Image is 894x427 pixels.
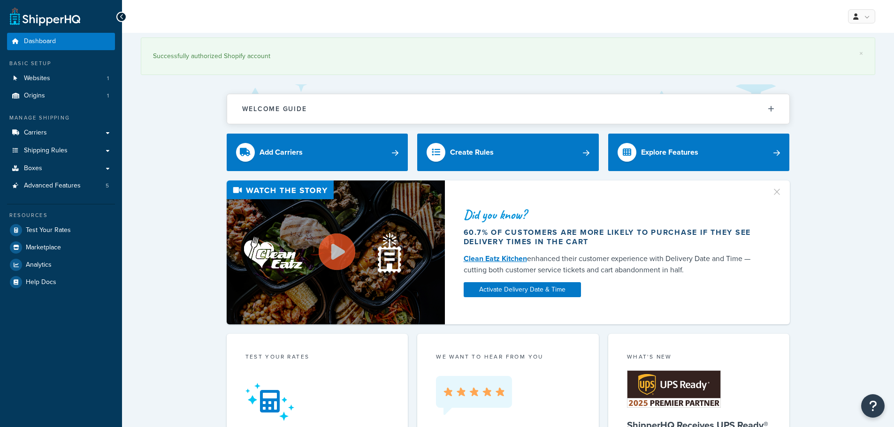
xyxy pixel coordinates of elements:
li: Advanced Features [7,177,115,195]
span: 5 [106,182,109,190]
li: Origins [7,87,115,105]
a: × [859,50,863,57]
a: Carriers [7,124,115,142]
div: Explore Features [641,146,698,159]
span: 1 [107,75,109,82]
div: Basic Setup [7,60,115,67]
a: Clean Eatz Kitchen [464,253,527,264]
span: 1 [107,92,109,100]
span: Analytics [26,261,52,269]
p: we want to hear from you [436,352,580,361]
a: Test Your Rates [7,222,115,239]
a: Boxes [7,160,115,177]
button: Welcome Guide [227,94,789,124]
span: Origins [24,92,45,100]
span: Boxes [24,165,42,172]
div: enhanced their customer experience with Delivery Date and Time — cutting both customer service ti... [464,253,760,276]
h2: Welcome Guide [242,105,307,112]
button: Open Resource Center [861,394,885,418]
span: Websites [24,75,50,82]
div: Manage Shipping [7,114,115,122]
span: Dashboard [24,37,56,45]
a: Websites1 [7,70,115,87]
div: Create Rules [450,146,494,159]
div: Resources [7,211,115,219]
span: Test Your Rates [26,226,71,234]
span: Help Docs [26,278,56,286]
span: Advanced Features [24,182,81,190]
a: Activate Delivery Date & Time [464,282,581,297]
div: Did you know? [464,208,760,221]
div: Add Carriers [260,146,303,159]
a: Add Carriers [227,134,408,171]
a: Origins1 [7,87,115,105]
a: Marketplace [7,239,115,256]
div: 60.7% of customers are more likely to purchase if they see delivery times in the cart [464,228,760,247]
a: Advanced Features5 [7,177,115,195]
a: Create Rules [417,134,599,171]
span: Marketplace [26,244,61,252]
a: Help Docs [7,274,115,291]
a: Analytics [7,256,115,273]
span: Carriers [24,129,47,137]
span: Shipping Rules [24,147,68,155]
div: Test your rates [245,352,390,363]
a: Dashboard [7,33,115,50]
a: Shipping Rules [7,142,115,159]
div: What's New [627,352,771,363]
li: Websites [7,70,115,87]
a: Explore Features [608,134,790,171]
div: Successfully authorized Shopify account [153,50,863,63]
img: Video thumbnail [227,180,445,324]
